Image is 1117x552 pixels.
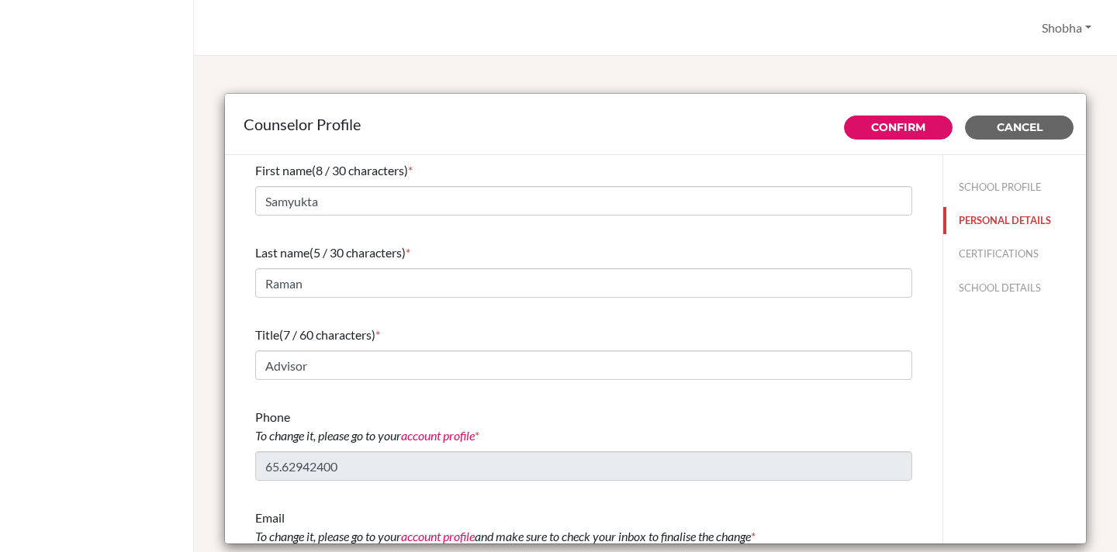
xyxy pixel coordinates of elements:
[943,240,1086,267] button: CERTIFICATIONS
[255,245,310,260] span: Last name
[279,327,375,342] span: (7 / 60 characters)
[1035,13,1098,43] button: Shobha
[255,510,751,543] span: Email
[943,274,1086,302] button: SCHOOL DETAILS
[401,529,475,543] a: account profile
[312,163,408,178] span: (8 / 30 characters)
[310,245,406,260] span: (5 / 30 characters)
[255,428,475,443] i: To change it, please go to your
[401,428,475,443] a: account profile
[943,207,1086,234] button: PERSONAL DETAILS
[244,112,1067,136] div: Counselor Profile
[943,174,1086,201] button: SCHOOL PROFILE
[255,327,279,342] span: Title
[255,529,751,543] i: To change it, please go to your and make sure to check your inbox to finalise the change
[255,409,475,443] span: Phone
[255,163,312,178] span: First name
